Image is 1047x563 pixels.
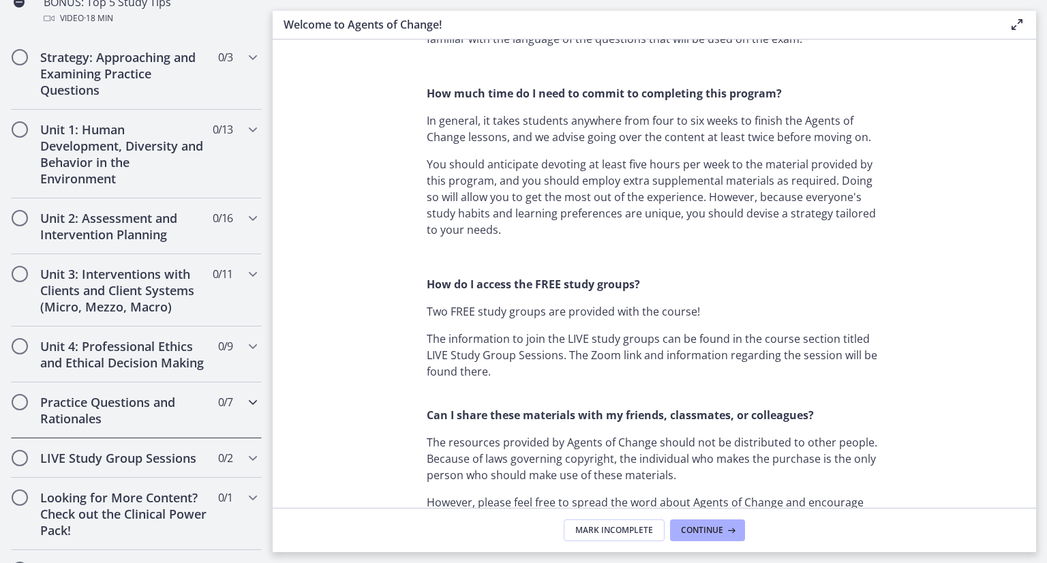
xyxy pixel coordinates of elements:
[44,10,256,27] div: Video
[218,338,232,354] span: 0 / 9
[40,210,207,243] h2: Unit 2: Assessment and Intervention Planning
[284,16,987,33] h3: Welcome to Agents of Change!
[213,266,232,282] span: 0 / 11
[84,10,113,27] span: · 18 min
[218,450,232,466] span: 0 / 2
[185,89,271,144] button: Play Video: c1o6hcmjueu5qasqsu00.mp4
[428,233,455,256] button: Fullscreen
[427,494,882,527] p: However, please feel free to spread the word about Agents of Change and encourage others to check...
[374,233,401,256] button: Mute
[401,233,428,256] button: Show settings menu
[564,519,665,541] button: Mark Incomplete
[213,121,232,138] span: 0 / 13
[427,331,882,396] p: The information to join the LIVE study groups can be found in the course section titled LIVE Stud...
[213,210,232,226] span: 0 / 16
[575,525,653,536] span: Mark Incomplete
[427,408,814,423] strong: Can I share these materials with my friends, classmates, or colleagues?
[681,525,723,536] span: Continue
[427,86,782,101] strong: How much time do I need to commit to completing this program?
[218,394,232,410] span: 0 / 7
[40,338,207,371] h2: Unit 4: Professional Ethics and Ethical Decision Making
[427,303,882,320] p: Two FREE study groups are provided with the course!
[427,277,640,292] strong: How do I access the FREE study groups?
[40,266,207,315] h2: Unit 3: Interventions with Clients and Client Systems (Micro, Mezzo, Macro)
[40,394,207,427] h2: Practice Questions and Rationales
[218,489,232,506] span: 0 / 1
[59,233,367,256] div: Playbar
[427,434,882,483] p: The resources provided by Agents of Change should not be distributed to other people. Because of ...
[40,450,207,466] h2: LIVE Study Group Sessions
[218,49,232,65] span: 0 / 3
[427,156,882,238] p: You should anticipate devoting at least five hours per week to the material provided by this prog...
[40,121,207,187] h2: Unit 1: Human Development, Diversity and Behavior in the Environment
[427,112,882,145] p: In general, it takes students anywhere from four to six weeks to finish the Agents of Change less...
[670,519,745,541] button: Continue
[40,49,207,98] h2: Strategy: Approaching and Examining Practice Questions
[40,489,207,538] h2: Looking for More Content? Check out the Clinical Power Pack!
